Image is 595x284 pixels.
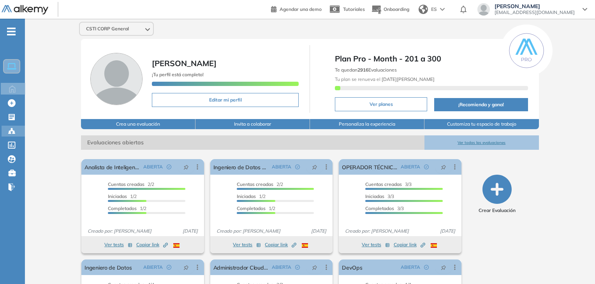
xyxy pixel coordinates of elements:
[495,3,575,9] span: [PERSON_NAME]
[335,53,528,65] span: Plan Pro - Month - 201 a 300
[108,205,137,211] span: Completados
[213,228,283,235] span: Creado por: [PERSON_NAME]
[143,264,163,271] span: ABIERTA
[195,119,310,129] button: Invita a colaborar
[152,58,217,68] span: [PERSON_NAME]
[335,97,427,111] button: Ver planes
[342,228,412,235] span: Creado por: [PERSON_NAME]
[437,228,458,235] span: [DATE]
[335,76,435,82] span: Tu plan se renueva el
[233,240,261,249] button: Ver tests
[81,119,195,129] button: Crea una evaluación
[308,228,329,235] span: [DATE]
[280,6,322,12] span: Agendar una demo
[380,76,435,82] b: [DATE][PERSON_NAME]
[136,241,168,248] span: Copiar link
[237,181,273,187] span: Cuentas creadas
[495,9,575,16] span: [EMAIL_ADDRESS][DOMAIN_NAME]
[434,98,528,111] button: ¡Recomienda y gana!
[152,93,299,107] button: Editar mi perfil
[152,72,204,77] span: ¡Tu perfil está completo!
[424,119,539,129] button: Customiza tu espacio de trabajo
[479,175,516,214] button: Crear Evaluación
[213,159,269,175] a: Ingeniero de Datos Azure
[2,5,48,15] img: Logo
[435,261,452,273] button: pushpin
[84,159,140,175] a: Analista de Inteligencia de Negocios.
[271,4,322,13] a: Agendar una demo
[401,163,420,170] span: ABIERTA
[302,243,308,248] img: ESP
[104,240,132,249] button: Ver tests
[310,119,424,129] button: Personaliza la experiencia
[306,161,323,173] button: pushpin
[265,241,296,248] span: Copiar link
[167,265,171,270] span: check-circle
[424,135,539,150] button: Ver todas las evaluaciones
[384,6,409,12] span: Onboarding
[108,181,154,187] span: 2/2
[237,205,266,211] span: Completados
[419,5,428,14] img: world
[424,165,429,169] span: check-circle
[365,205,394,211] span: Completados
[173,243,180,248] img: ESP
[295,265,300,270] span: check-circle
[441,264,446,270] span: pushpin
[394,241,425,248] span: Copiar link
[424,265,429,270] span: check-circle
[143,163,163,170] span: ABIERTA
[342,159,397,175] a: OPERADOR TÉCNICO
[312,264,317,270] span: pushpin
[312,164,317,170] span: pushpin
[365,193,384,199] span: Iniciadas
[394,240,425,249] button: Copiar link
[237,181,283,187] span: 2/2
[108,181,144,187] span: Cuentas creadas
[272,163,291,170] span: ABIERTA
[81,135,424,150] span: Evaluaciones abiertas
[237,205,275,211] span: 1/2
[84,259,132,275] a: Ingeniero de Datos
[183,264,189,270] span: pushpin
[365,193,394,199] span: 3/3
[108,193,137,199] span: 1/2
[84,228,155,235] span: Creado por: [PERSON_NAME]
[108,205,146,211] span: 1/2
[365,181,402,187] span: Cuentas creadas
[136,240,168,249] button: Copiar link
[7,31,16,32] i: -
[272,264,291,271] span: ABIERTA
[295,165,300,169] span: check-circle
[90,53,143,105] img: Foto de perfil
[371,1,409,18] button: Onboarding
[440,8,445,11] img: arrow
[431,243,437,248] img: ESP
[265,240,296,249] button: Copiar link
[237,193,266,199] span: 1/2
[306,261,323,273] button: pushpin
[362,240,390,249] button: Ver tests
[183,164,189,170] span: pushpin
[365,181,412,187] span: 3/3
[431,6,437,13] span: ES
[441,164,446,170] span: pushpin
[401,264,420,271] span: ABIERTA
[365,205,404,211] span: 3/3
[237,193,256,199] span: Iniciadas
[180,228,201,235] span: [DATE]
[108,193,127,199] span: Iniciadas
[343,6,365,12] span: Tutoriales
[178,161,195,173] button: pushpin
[213,259,269,275] a: Administrador Cloud AWS
[86,26,129,32] span: CSTI CORP General
[479,207,516,214] span: Crear Evaluación
[178,261,195,273] button: pushpin
[342,259,362,275] a: DevOps
[335,67,397,73] span: Te quedan Evaluaciones
[435,161,452,173] button: pushpin
[167,165,171,169] span: check-circle
[357,67,368,73] b: 2916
